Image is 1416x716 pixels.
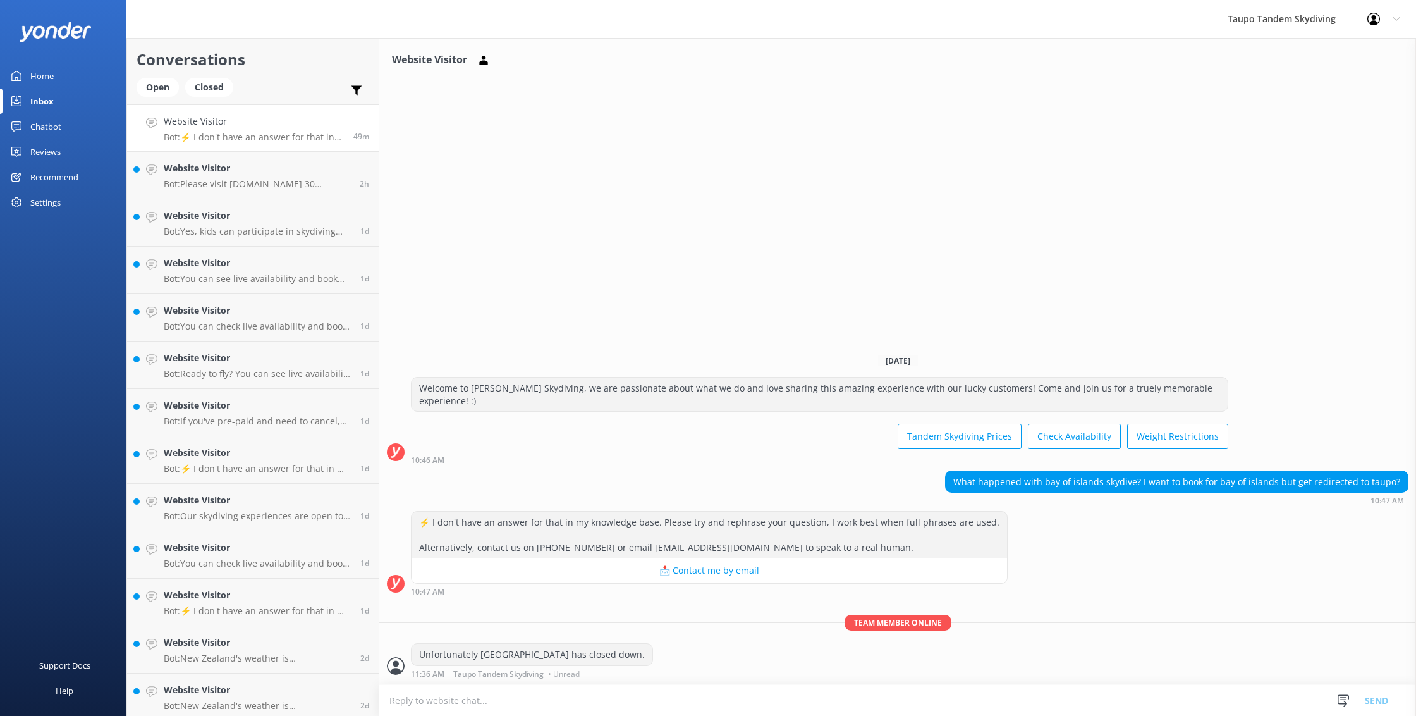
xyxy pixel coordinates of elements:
[39,653,90,678] div: Support Docs
[392,52,467,68] h3: Website Visitor
[164,398,351,412] h4: Website Visitor
[137,78,179,97] div: Open
[411,588,444,596] strong: 10:47 AM
[164,368,351,380] p: Bot: Ready to fly? You can see live availability and book online at [URL][DOMAIN_NAME]. If you ca...
[164,558,351,569] p: Bot: You can check live availability and book for [DATE] online at [URL][DOMAIN_NAME]. If you don...
[30,89,54,114] div: Inbox
[360,558,369,569] span: Sep 20 2025 03:10pm (UTC +12:00) Pacific/Auckland
[164,493,351,507] h4: Website Visitor
[412,644,652,665] div: Unfortunately [GEOGRAPHIC_DATA] has closed down.
[412,378,1228,411] div: Welcome to [PERSON_NAME] Skydiving, we are passionate about what we do and love sharing this amaz...
[127,436,379,484] a: Website VisitorBot:⚡ I don't have an answer for that in my knowledge base. Please try and rephras...
[360,510,369,521] span: Sep 20 2025 07:04pm (UTC +12:00) Pacific/Auckland
[19,22,92,42] img: yonder-white-logo.png
[30,190,61,215] div: Settings
[127,579,379,626] a: Website VisitorBot:⚡ I don't have an answer for that in my knowledge base. Please try and rephras...
[360,605,369,616] span: Sep 20 2025 12:51pm (UTC +12:00) Pacific/Auckland
[127,531,379,579] a: Website VisitorBot:You can check live availability and book for [DATE] online at [URL][DOMAIN_NAM...
[411,457,444,464] strong: 10:46 AM
[30,63,54,89] div: Home
[164,256,351,270] h4: Website Visitor
[164,636,351,650] h4: Website Visitor
[127,294,379,342] a: Website VisitorBot:You can check live availability and book online at [URL][DOMAIN_NAME]. If you ...
[878,355,918,366] span: [DATE]
[137,80,185,94] a: Open
[845,615,951,631] span: Team member online
[360,368,369,379] span: Sep 21 2025 08:09am (UTC +12:00) Pacific/Auckland
[411,455,1228,464] div: Sep 22 2025 10:46am (UTC +12:00) Pacific/Auckland
[164,541,351,555] h4: Website Visitor
[164,653,351,664] p: Bot: New Zealand's weather is unpredictable, and Taupo has its own microclimate that can change q...
[164,161,350,175] h4: Website Visitor
[30,164,78,190] div: Recommend
[164,446,351,460] h4: Website Visitor
[164,683,351,697] h4: Website Visitor
[127,152,379,199] a: Website VisitorBot:Please visit [DOMAIN_NAME] 30 minutes before your booking time to check the la...
[164,416,351,427] p: Bot: If you've pre-paid and need to cancel, you'll need to contact us directly. We will process a...
[185,80,240,94] a: Closed
[360,463,369,474] span: Sep 20 2025 09:46pm (UTC +12:00) Pacific/Auckland
[411,587,1008,596] div: Sep 22 2025 10:47am (UTC +12:00) Pacific/Auckland
[127,104,379,152] a: Website VisitorBot:⚡ I don't have an answer for that in my knowledge base. Please try and rephras...
[412,512,1007,558] div: ⚡ I don't have an answer for that in my knowledge base. Please try and rephrase your question, I ...
[30,114,61,139] div: Chatbot
[164,273,351,285] p: Bot: You can see live availability and book online at [URL][DOMAIN_NAME]. If you can't find your ...
[164,463,351,474] p: Bot: ⚡ I don't have an answer for that in my knowledge base. Please try and rephrase your questio...
[164,700,351,712] p: Bot: New Zealand's weather is unpredictable, and Taupo has its own microclimate that can change q...
[127,342,379,389] a: Website VisitorBot:Ready to fly? You can see live availability and book online at [URL][DOMAIN_NA...
[164,178,350,190] p: Bot: Please visit [DOMAIN_NAME] 30 minutes before your booking time to check the latest weather c...
[360,226,369,237] span: Sep 21 2025 10:54am (UTC +12:00) Pacific/Auckland
[360,273,369,284] span: Sep 21 2025 10:04am (UTC +12:00) Pacific/Auckland
[411,670,444,678] strong: 11:36 AM
[56,678,73,703] div: Help
[164,510,351,522] p: Bot: Our skydiving experiences are open to a wide age range. For participants under 14, they must...
[1028,424,1121,449] button: Check Availability
[30,139,61,164] div: Reviews
[945,496,1408,505] div: Sep 22 2025 10:47am (UTC +12:00) Pacific/Auckland
[127,626,379,674] a: Website VisitorBot:New Zealand's weather is unpredictable, and Taupo has its own microclimate tha...
[946,471,1408,493] div: What happened with bay of islands skydive? I want to book for bay of islands but get redirected t...
[898,424,1022,449] button: Tandem Skydiving Prices
[1127,424,1228,449] button: Weight Restrictions
[411,669,653,678] div: Sep 22 2025 11:36am (UTC +12:00) Pacific/Auckland
[127,247,379,294] a: Website VisitorBot:You can see live availability and book online at [URL][DOMAIN_NAME]. If you ca...
[164,114,344,128] h4: Website Visitor
[453,670,544,678] span: Taupo Tandem Skydiving
[360,653,369,664] span: Sep 20 2025 11:16am (UTC +12:00) Pacific/Auckland
[164,132,344,143] p: Bot: ⚡ I don't have an answer for that in my knowledge base. Please try and rephrase your questio...
[127,199,379,247] a: Website VisitorBot:Yes, kids can participate in skydiving experiences. However, there are specifi...
[1370,497,1404,505] strong: 10:47 AM
[164,209,351,223] h4: Website Visitor
[164,351,351,365] h4: Website Visitor
[548,670,580,678] span: • Unread
[127,389,379,436] a: Website VisitorBot:If you've pre-paid and need to cancel, you'll need to contact us directly. We ...
[164,226,351,237] p: Bot: Yes, kids can participate in skydiving experiences. However, there are specific guidelines: ...
[164,605,351,617] p: Bot: ⚡ I don't have an answer for that in my knowledge base. Please try and rephrase your questio...
[412,558,1007,583] button: 📩 Contact me by email
[164,321,351,332] p: Bot: You can check live availability and book online at [URL][DOMAIN_NAME]. If you can't find you...
[353,131,369,142] span: Sep 22 2025 10:47am (UTC +12:00) Pacific/Auckland
[360,321,369,331] span: Sep 21 2025 08:11am (UTC +12:00) Pacific/Auckland
[164,588,351,602] h4: Website Visitor
[360,178,369,189] span: Sep 22 2025 09:14am (UTC +12:00) Pacific/Auckland
[137,47,369,71] h2: Conversations
[127,484,379,531] a: Website VisitorBot:Our skydiving experiences are open to a wide age range. For participants under...
[360,700,369,711] span: Sep 20 2025 08:32am (UTC +12:00) Pacific/Auckland
[164,304,351,318] h4: Website Visitor
[360,416,369,426] span: Sep 20 2025 11:41pm (UTC +12:00) Pacific/Auckland
[185,78,233,97] div: Closed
